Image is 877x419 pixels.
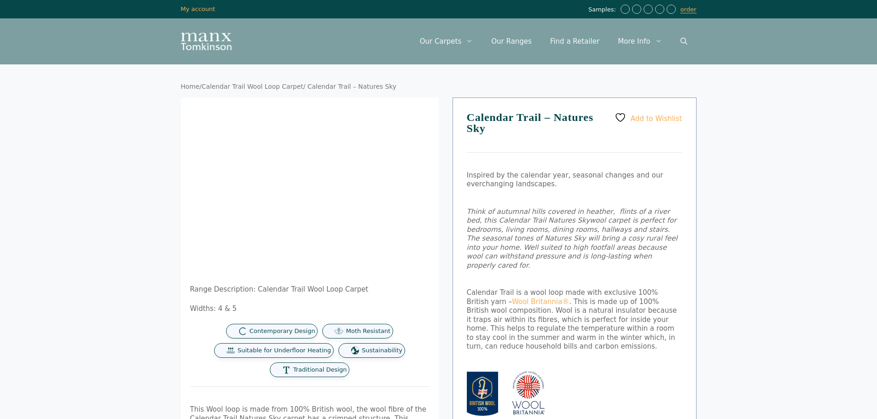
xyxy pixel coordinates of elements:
span: Moth Resistant [346,327,390,335]
p: Range Description: Calendar Trail Wool Loop Carpet [190,285,430,294]
a: Home [181,83,200,90]
h1: Calendar Trail – Natures Sky [467,112,682,153]
a: Wool Britannia® [512,298,569,306]
p: Widths: 4 & 5 [190,304,430,314]
a: Our Carpets [411,28,482,55]
a: Add to Wishlist [615,112,682,123]
a: My account [181,6,215,12]
nav: Primary [411,28,697,55]
span: Samples: [588,6,618,14]
a: Open Search Bar [671,28,697,55]
em: wool carpet is perfect for bedrooms, living rooms, dining rooms, hallways and stairs. The seasona... [467,216,678,270]
img: Manx Tomkinson [181,33,232,50]
em: Think of autumnal hills covered in heather, flints of a river bed, this Calendar Trail Natures Sky [467,207,670,225]
span: Traditional Design [293,366,347,374]
a: Find a Retailer [541,28,609,55]
span: Suitable for Underfloor Heating [238,347,331,355]
p: Calendar Trail is a wool loop made with exclusive 100% British yarn – . This is made up of 100% B... [467,288,682,351]
span: Contemporary Design [250,327,315,335]
nav: Breadcrumb [181,83,697,91]
a: order [680,6,697,13]
a: Our Ranges [482,28,541,55]
a: More Info [609,28,671,55]
p: Inspired by the calendar year, seasonal changes and our everchanging landscapes. [467,171,682,189]
span: Add to Wishlist [631,114,682,122]
a: Calendar Trail Wool Loop Carpet [202,83,303,90]
span: Sustainability [362,347,402,355]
